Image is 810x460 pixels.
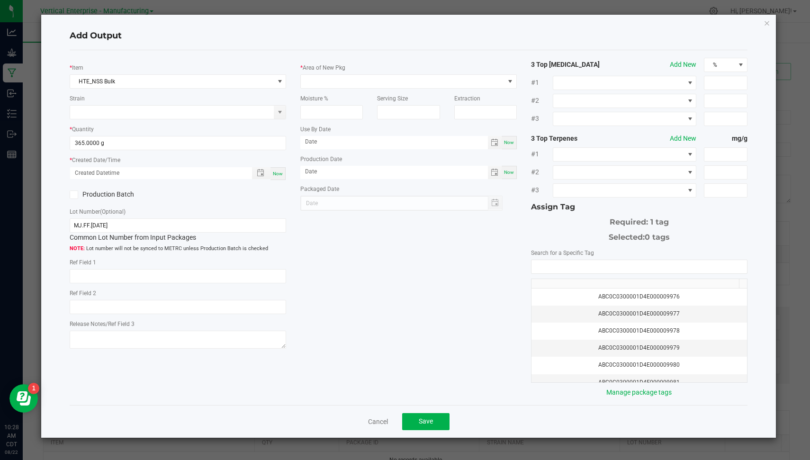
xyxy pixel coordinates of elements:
[300,155,342,163] label: Production Date
[553,183,697,198] span: NO DATA FOUND
[531,134,618,144] strong: 3 Top Terpenes
[300,94,328,103] label: Moisture %
[531,60,618,70] strong: 3 Top [MEDICAL_DATA]
[303,63,345,72] label: Area of New Pkg
[531,260,747,273] input: NO DATA FOUND
[9,384,38,413] iframe: Resource center
[488,166,502,179] span: Toggle calendar
[70,189,171,199] label: Production Batch
[300,185,339,193] label: Packaged Date
[72,63,83,72] label: Item
[537,361,741,370] div: ABC0C0300001D4E000009980
[273,171,283,176] span: Now
[531,249,594,257] label: Search for a Specific Tag
[645,233,670,242] span: 0 tags
[70,289,96,298] label: Ref Field 2
[504,170,514,175] span: Now
[300,166,488,178] input: Date
[531,201,747,213] div: Assign Tag
[70,30,747,42] h4: Add Output
[377,94,408,103] label: Serving Size
[70,320,135,328] label: Release Notes/Ref Field 3
[537,343,741,352] div: ABC0C0300001D4E000009979
[252,167,270,179] span: Toggle popup
[531,213,747,228] div: Required: 1 tag
[28,383,39,394] iframe: Resource center unread badge
[531,167,553,177] span: #2
[670,60,696,70] button: Add New
[553,76,697,90] span: NO DATA FOUND
[531,114,553,124] span: #3
[70,218,286,243] div: Common Lot Number from Input Packages
[531,96,553,106] span: #2
[72,156,120,164] label: Created Date/Time
[70,245,286,253] span: Lot number will not be synced to METRC unless Production Batch is checked
[419,417,433,425] span: Save
[70,75,274,88] span: HTE_NSS Bulk
[72,125,94,134] label: Quantity
[531,228,747,243] div: Selected:
[537,309,741,318] div: ABC0C0300001D4E000009977
[670,134,696,144] button: Add New
[537,292,741,301] div: ABC0C0300001D4E000009976
[70,207,126,216] label: Lot Number
[70,167,242,179] input: Created Datetime
[100,208,126,215] span: (Optional)
[537,378,741,387] div: ABC0C0300001D4E000009981
[488,136,502,149] span: Toggle calendar
[531,149,553,159] span: #1
[553,112,697,126] span: NO DATA FOUND
[537,326,741,335] div: ABC0C0300001D4E000009978
[504,140,514,145] span: Now
[531,185,553,195] span: #3
[300,125,331,134] label: Use By Date
[531,78,553,88] span: #1
[70,94,85,103] label: Strain
[553,165,697,180] span: NO DATA FOUND
[553,147,697,162] span: NO DATA FOUND
[402,413,450,430] button: Save
[553,94,697,108] span: NO DATA FOUND
[70,258,96,267] label: Ref Field 1
[454,94,480,103] label: Extraction
[704,134,747,144] strong: mg/g
[606,388,672,396] a: Manage package tags
[368,417,388,426] a: Cancel
[704,58,735,72] span: %
[300,136,488,148] input: Date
